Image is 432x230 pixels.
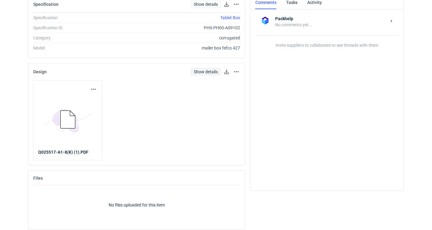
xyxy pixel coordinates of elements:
h2: Design [33,69,47,74]
a: Tablet Box [220,15,240,20]
div: mailer box fefco 427 [116,45,240,51]
h2: Files [33,176,43,181]
div: Category [33,35,116,41]
div: No comments yet... [275,22,387,28]
strong: Packhelp [275,16,387,22]
div: corrugated [116,35,240,41]
div: PHS-PH00-A09102 [116,25,240,31]
a: Q025517-A1-8(K) (1).PDF [38,149,97,155]
p: Invite suppliers to collaborate to see threads with them [255,35,399,48]
div: Model [33,45,116,51]
a: Show details [191,68,221,75]
h2: Specification [33,2,59,7]
div: Specification [33,15,116,21]
img: Packhelp [260,16,270,26]
button: Actions [233,1,240,8]
a: Download design [223,68,230,75]
strong: Q025517-A1-8(K) (1).PDF [38,150,89,155]
p: No files uploaded for this item [109,202,165,208]
button: Actions [90,86,97,93]
a: Show details [191,1,221,8]
div: Specification ID [33,25,116,31]
button: Download specification [223,1,230,8]
button: Actions [233,68,240,75]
